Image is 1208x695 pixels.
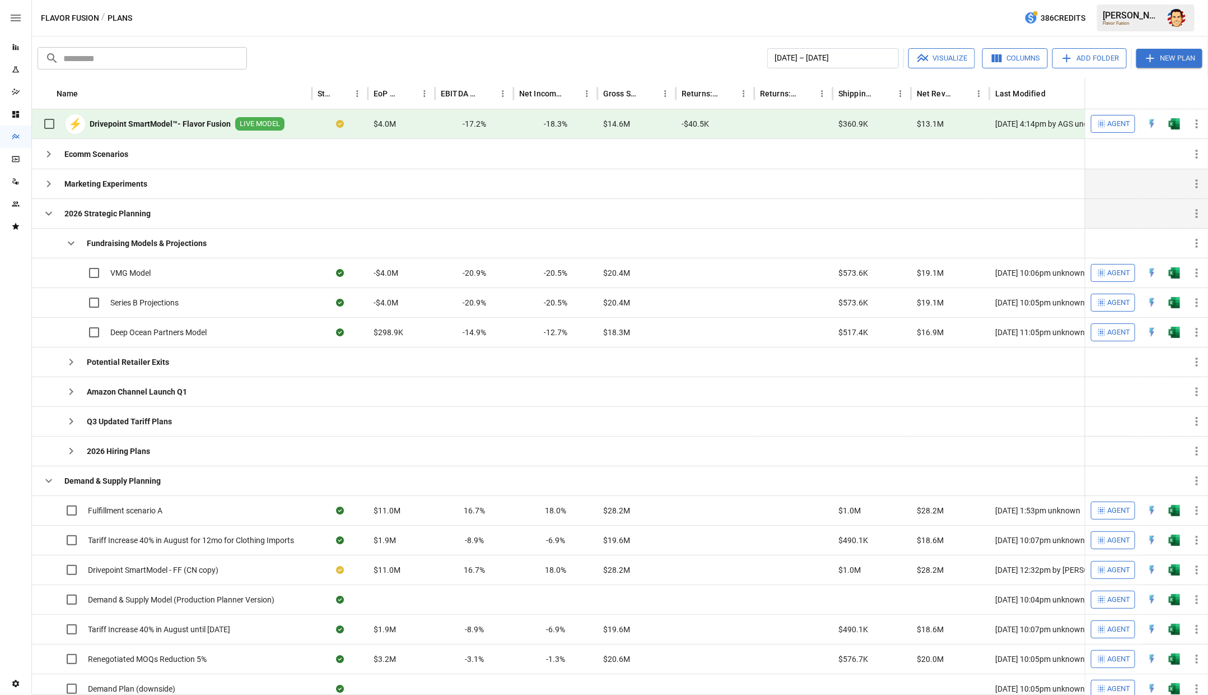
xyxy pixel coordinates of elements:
[1146,118,1158,129] div: Open in Quick Edit
[544,297,567,308] span: -20.5%
[465,654,484,665] span: -3.1%
[1107,118,1130,131] span: Agent
[546,535,565,546] span: -6.9%
[1146,535,1158,546] div: Open in Quick Edit
[1107,326,1130,339] span: Agent
[374,89,400,98] div: EoP Cash
[519,89,562,98] div: Net Income Margin
[1169,654,1180,665] div: Open in Excel
[1041,11,1085,25] span: 386 Credits
[603,327,630,338] span: $18.3M
[917,535,944,546] span: $18.6M
[1146,654,1158,665] img: quick-edit-flash.b8aec18c.svg
[374,267,398,279] span: -$4.0M
[1146,564,1158,576] div: Open in Quick Edit
[463,118,486,129] span: -17.2%
[1169,535,1180,546] div: Open in Excel
[1146,683,1158,694] img: quick-edit-flash.b8aec18c.svg
[1168,9,1186,27] img: Austin Gardner-Smith
[1020,8,1090,29] button: 386Credits
[995,89,1046,98] div: Last Modified
[87,356,169,368] b: Potential Retailer Exits
[917,564,944,576] span: $28.2M
[374,564,400,576] span: $11.0M
[1136,49,1202,68] button: New Plan
[1091,531,1135,549] button: Agent
[1091,294,1135,312] button: Agent
[463,267,486,279] span: -20.9%
[336,297,344,308] div: Sync complete
[1169,535,1180,546] img: excel-icon.76473adf.svg
[1169,594,1180,605] div: Open in Excel
[318,89,333,98] div: Status
[336,118,344,129] div: Your plan has changes in Excel that are not reflected in the Drivepoint Data Warehouse, select "S...
[1091,323,1135,341] button: Agent
[579,86,595,101] button: Net Income Margin column menu
[1192,86,1208,101] button: Sort
[838,267,868,279] span: $573.6K
[917,624,944,635] span: $18.6M
[336,594,344,605] div: Sync complete
[1169,297,1180,308] div: Open in Excel
[87,238,207,249] b: Fundraising Models & Projections
[1107,267,1130,280] span: Agent
[1146,594,1158,605] img: quick-edit-flash.b8aec18c.svg
[546,654,565,665] span: -1.3%
[336,624,344,635] div: Sync complete
[1169,564,1180,576] div: Open in Excel
[838,564,861,576] span: $1.0M
[990,258,1130,288] div: [DATE] 10:06pm unknown
[64,475,161,486] b: Demand & Supply Planning
[544,267,567,279] span: -20.5%
[1091,264,1135,282] button: Agent
[1146,297,1158,308] img: quick-edit-flash.b8aec18c.svg
[917,118,944,129] span: $13.1M
[1107,653,1130,666] span: Agent
[1107,296,1130,309] span: Agent
[88,505,162,516] span: Fulfillment scenario A
[374,297,398,308] span: -$4.0M
[1107,564,1130,577] span: Agent
[1091,115,1135,133] button: Agent
[336,564,344,576] div: Your plan has changes in Excel that are not reflected in the Drivepoint Data Warehouse, select "S...
[917,267,944,279] span: $19.1M
[110,327,207,338] span: Deep Ocean Partners Model
[603,654,630,665] span: $20.6M
[349,86,365,101] button: Status column menu
[1146,624,1158,635] div: Open in Quick Edit
[1169,505,1180,516] div: Open in Excel
[90,118,231,129] b: Drivepoint SmartModel™- Flavor Fusion
[1103,21,1161,26] div: Flavor Fusion
[982,48,1048,68] button: Columns
[1107,534,1130,547] span: Agent
[990,288,1130,317] div: [DATE] 10:05pm unknown
[88,594,274,605] span: Demand & Supply Model (Production Planner Version)
[374,505,400,516] span: $11.0M
[336,654,344,665] div: Sync complete
[464,564,485,576] span: 16.7%
[1047,86,1062,101] button: Sort
[838,89,876,98] div: Shipping Income
[682,89,719,98] div: Returns: Wholesale
[1146,118,1158,129] img: quick-edit-flash.b8aec18c.svg
[1146,267,1158,279] div: Open in Quick Edit
[682,118,709,129] span: -$40.5K
[544,118,567,129] span: -18.3%
[1169,594,1180,605] img: excel-icon.76473adf.svg
[110,267,151,279] span: VMG Model
[838,624,868,635] span: $490.1K
[465,624,484,635] span: -8.9%
[336,683,344,694] div: Sync complete
[465,535,484,546] span: -8.9%
[336,535,344,546] div: Sync complete
[374,327,403,338] span: $298.9K
[88,535,294,546] span: Tariff Increase 40% in August for 12mo for Clothing Imports
[760,89,797,98] div: Returns: Retail
[799,86,814,101] button: Sort
[334,86,349,101] button: Sort
[838,535,868,546] span: $490.1K
[767,48,899,68] button: [DATE] – [DATE]
[1146,654,1158,665] div: Open in Quick Edit
[1169,267,1180,279] div: Open in Excel
[495,86,511,101] button: EBITDA Margin column menu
